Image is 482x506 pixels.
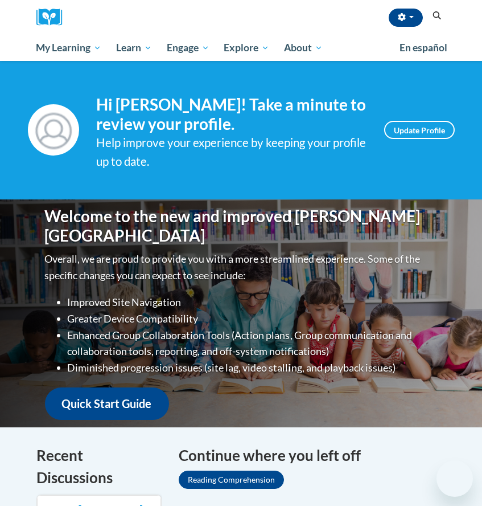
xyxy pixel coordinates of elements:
[28,35,455,61] div: Main menu
[36,444,162,489] h4: Recent Discussions
[392,36,455,60] a: En español
[179,471,284,489] a: Reading Comprehension
[429,9,446,23] button: Search
[167,41,209,55] span: Engage
[216,35,277,61] a: Explore
[29,35,109,61] a: My Learning
[224,41,269,55] span: Explore
[109,35,159,61] a: Learn
[389,9,423,27] button: Account Settings
[68,360,438,376] li: Diminished progression issues (site lag, video stalling, and playback issues)
[116,41,152,55] span: Learn
[159,35,217,61] a: Engage
[68,311,438,327] li: Greater Device Compatibility
[399,42,447,54] span: En español
[68,294,438,311] li: Improved Site Navigation
[179,444,446,467] h4: Continue where you left off
[45,207,438,245] h1: Welcome to the new and improved [PERSON_NAME][GEOGRAPHIC_DATA]
[277,35,330,61] a: About
[36,41,101,55] span: My Learning
[284,41,323,55] span: About
[436,460,473,497] iframe: Button to launch messaging window
[28,104,79,156] img: Profile Image
[96,133,367,171] div: Help improve your experience by keeping your profile up to date.
[45,387,169,420] a: Quick Start Guide
[36,9,71,26] a: Cox Campus
[36,9,71,26] img: Logo brand
[68,327,438,360] li: Enhanced Group Collaboration Tools (Action plans, Group communication and collaboration tools, re...
[384,121,455,139] a: Update Profile
[45,251,438,284] p: Overall, we are proud to provide you with a more streamlined experience. Some of the specific cha...
[96,95,367,133] h4: Hi [PERSON_NAME]! Take a minute to review your profile.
